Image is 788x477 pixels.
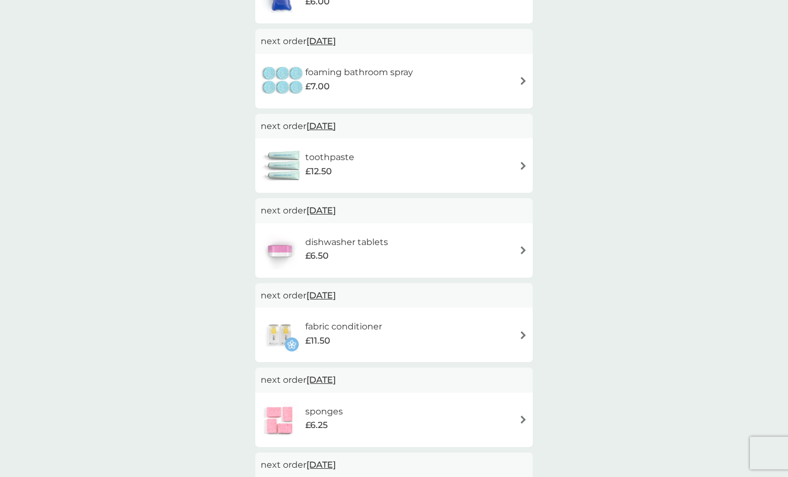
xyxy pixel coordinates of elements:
[261,316,299,354] img: fabric conditioner
[519,77,527,85] img: arrow right
[261,373,527,387] p: next order
[261,231,299,270] img: dishwasher tablets
[305,334,330,348] span: £11.50
[519,162,527,170] img: arrow right
[305,418,328,432] span: £6.25
[306,454,336,475] span: [DATE]
[305,249,329,263] span: £6.50
[261,62,305,100] img: foaming bathroom spray
[306,30,336,52] span: [DATE]
[261,204,527,218] p: next order
[261,146,305,185] img: toothpaste
[305,150,354,164] h6: toothpaste
[261,119,527,133] p: next order
[305,164,332,179] span: £12.50
[306,200,336,221] span: [DATE]
[306,115,336,137] span: [DATE]
[305,405,343,419] h6: sponges
[519,331,527,339] img: arrow right
[305,235,388,249] h6: dishwasher tablets
[261,401,299,439] img: sponges
[261,34,527,48] p: next order
[519,415,527,424] img: arrow right
[519,246,527,254] img: arrow right
[261,458,527,472] p: next order
[305,79,330,94] span: £7.00
[306,285,336,306] span: [DATE]
[305,320,382,334] h6: fabric conditioner
[305,65,413,79] h6: foaming bathroom spray
[261,289,527,303] p: next order
[306,369,336,390] span: [DATE]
